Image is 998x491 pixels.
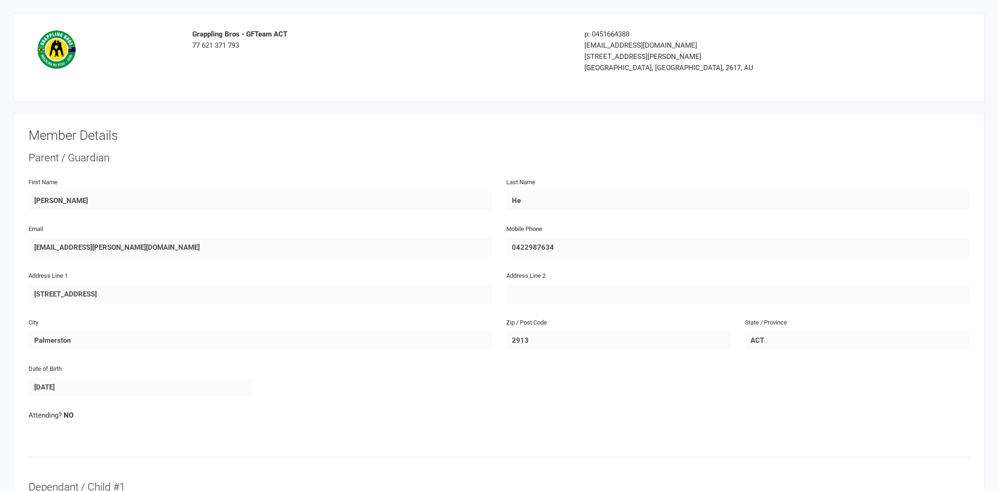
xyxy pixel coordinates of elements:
[506,271,546,281] label: Address Line 2
[506,178,535,188] label: Last Name
[29,151,969,166] div: Parent / Guardian
[745,318,787,328] label: State / Province
[506,224,542,234] label: Mobile Phone
[192,30,287,38] strong: Grappling Bros - GFTeam ACT
[29,224,43,234] label: Email
[584,62,884,73] div: [GEOGRAPHIC_DATA], [GEOGRAPHIC_DATA], 2617, AU
[584,51,884,62] div: [STREET_ADDRESS][PERSON_NAME]
[29,178,58,188] label: First Name
[29,271,68,281] label: Address Line 1
[584,40,884,51] div: [EMAIL_ADDRESS][DOMAIN_NAME]
[64,411,73,419] strong: NO
[29,364,62,374] label: Date of Birth
[506,318,547,328] label: Zip / Post Code
[192,29,570,51] div: 77 621 371 793
[36,29,78,70] img: logo.png
[29,318,38,328] label: City
[29,129,969,143] h3: Member Details
[584,29,884,40] div: p: 0451664388
[29,411,62,419] span: Attending?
